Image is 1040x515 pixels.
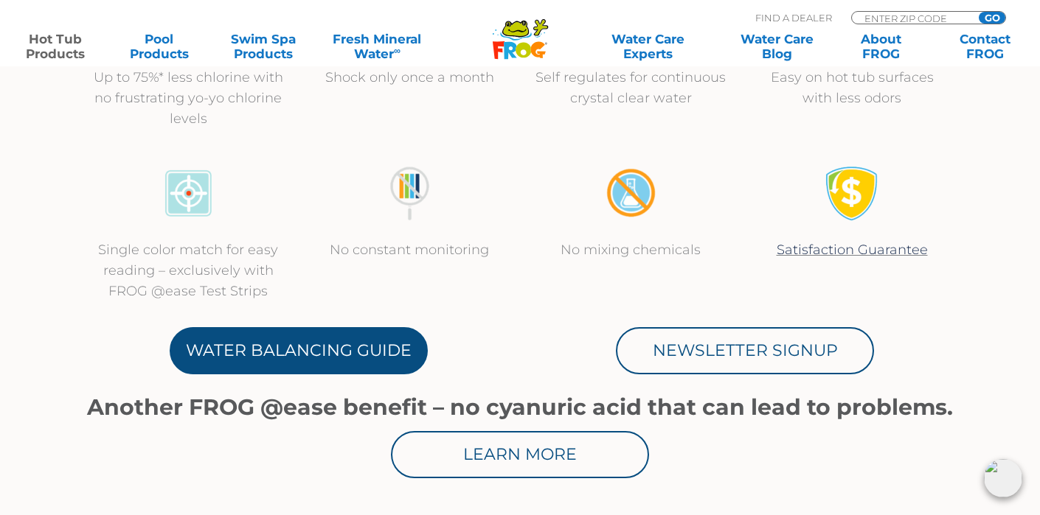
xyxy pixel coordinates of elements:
[535,239,727,260] p: No mixing chemicals
[223,32,304,61] a: Swim SpaProducts
[394,45,401,56] sup: ∞
[979,12,1005,24] input: GO
[825,166,880,221] img: Satisfaction Guarantee Icon
[582,32,713,61] a: Water CareExperts
[737,32,818,61] a: Water CareBlog
[603,166,659,221] img: no-mixing1
[755,11,832,24] p: Find A Dealer
[391,431,649,478] a: Learn More
[777,242,928,258] a: Satisfaction Guarantee
[92,67,284,129] p: Up to 75%* less chlorine with no frustrating yo-yo chlorine levels
[984,459,1022,497] img: openIcon
[170,327,428,374] a: Water Balancing Guide
[863,12,963,24] input: Zip Code Form
[535,67,727,108] p: Self regulates for continuous crystal clear water
[15,32,96,61] a: Hot TubProducts
[313,67,505,88] p: Shock only once a month
[756,67,948,108] p: Easy on hot tub surfaces with less odors
[616,327,874,374] a: Newsletter Signup
[313,239,505,260] p: No constant monitoring
[119,32,200,61] a: PoolProducts
[382,166,437,221] img: no-constant-monitoring1
[92,239,284,301] p: Single color match for easy reading – exclusively with FROG @ease Test Strips
[77,395,963,420] h1: Another FROG @ease benefit – no cyanuric acid that can lead to problems.
[161,166,216,221] img: icon-atease-color-match
[944,32,1025,61] a: ContactFROG
[327,32,428,61] a: Fresh MineralWater∞
[840,32,921,61] a: AboutFROG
